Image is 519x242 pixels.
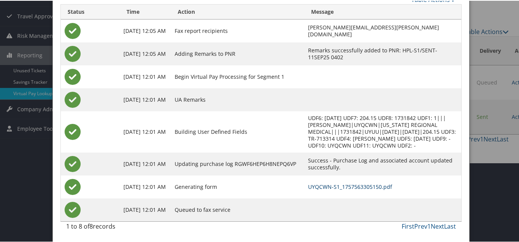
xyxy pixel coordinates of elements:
td: [DATE] 12:01 AM [120,198,171,221]
td: Generating form [171,175,304,198]
th: Status: activate to sort column ascending [61,4,120,19]
td: Updating purchase log RGWF6HEP6H8NEPQ6VP [171,152,304,175]
td: UDF6: [DATE] UDF7: 204.15 UDF8: 1731842 UDF1: 1|||[PERSON_NAME]|UYQCWN|[US_STATE] REGIONAL MEDICA... [304,110,462,152]
a: 1 [427,221,431,230]
div: 1 to 8 of records [66,221,155,234]
td: UA Remarks [171,88,304,110]
td: [DATE] 12:01 AM [120,88,171,110]
td: Begin Virtual Pay Processing for Segment 1 [171,65,304,88]
td: [DATE] 12:01 AM [120,65,171,88]
td: [PERSON_NAME][EMAIL_ADDRESS][PERSON_NAME][DOMAIN_NAME] [304,19,462,42]
td: [DATE] 12:05 AM [120,42,171,65]
td: [DATE] 12:01 AM [120,110,171,152]
td: [DATE] 12:01 AM [120,175,171,198]
td: Queued to fax service [171,198,304,221]
a: First [402,221,414,230]
td: Adding Remarks to PNR [171,42,304,65]
td: Fax report recipients [171,19,304,42]
td: Success - Purchase Log and associated account updated successfully. [304,152,462,175]
th: Time: activate to sort column ascending [120,4,171,19]
a: Prev [414,221,427,230]
td: [DATE] 12:01 AM [120,152,171,175]
th: Action: activate to sort column ascending [171,4,304,19]
td: [DATE] 12:05 AM [120,19,171,42]
a: Last [444,221,456,230]
a: Next [431,221,444,230]
td: Remarks successfully added to PNR: HPL-S1/SENT-11SEP25 0402 [304,42,462,65]
a: UYQCWN-S1_1757563305150.pdf [308,182,392,190]
td: Building User Defined Fields [171,110,304,152]
th: Message: activate to sort column ascending [304,4,462,19]
span: 8 [89,221,93,230]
